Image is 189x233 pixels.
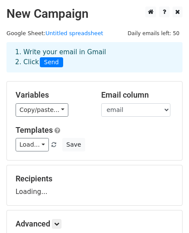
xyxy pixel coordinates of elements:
div: 1. Write your email in Gmail 2. Click [9,47,180,67]
a: Untitled spreadsheet [45,30,103,36]
span: Send [40,57,63,68]
h5: Email column [101,90,174,100]
a: Templates [16,125,53,135]
a: Copy/paste... [16,103,68,117]
div: Loading... [16,174,173,197]
h5: Advanced [16,219,173,229]
h2: New Campaign [6,7,183,21]
a: Daily emails left: 50 [125,30,183,36]
h5: Variables [16,90,88,100]
button: Save [62,138,85,151]
small: Google Sheet: [6,30,103,36]
span: Daily emails left: 50 [125,29,183,38]
a: Load... [16,138,49,151]
h5: Recipients [16,174,173,184]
